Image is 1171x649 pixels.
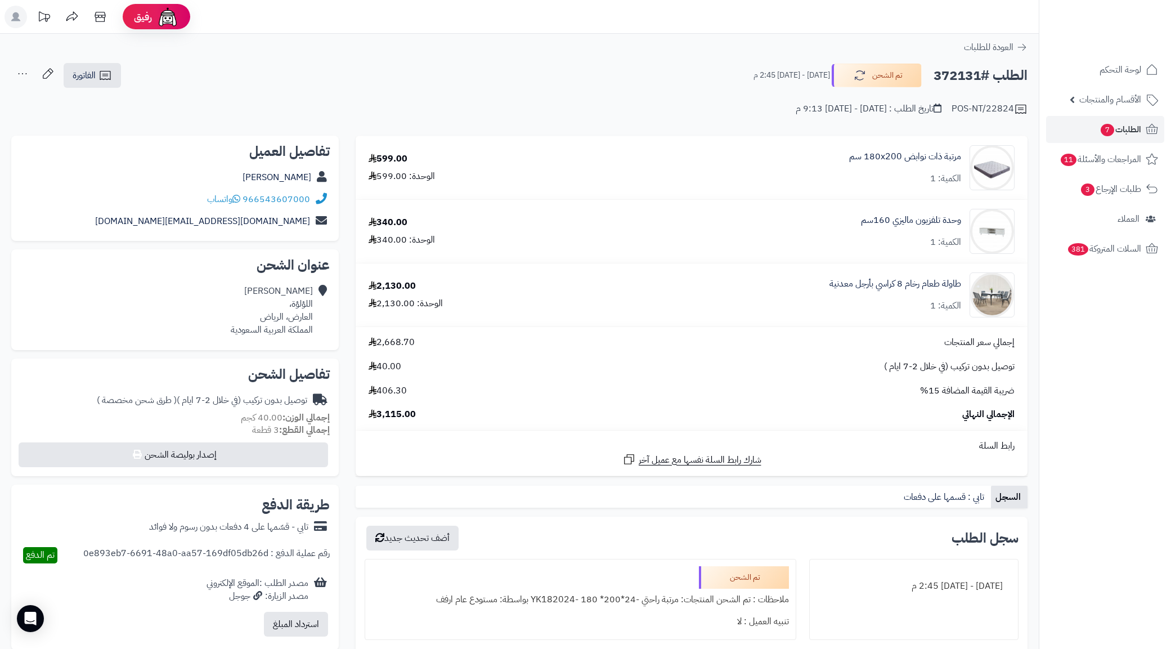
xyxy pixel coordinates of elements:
[899,486,991,508] a: تابي : قسمها على دفعات
[369,297,443,310] div: الوحدة: 2,130.00
[369,384,407,397] span: 406.30
[1067,241,1141,257] span: السلات المتروكة
[282,411,330,424] strong: إجمالي الوزن:
[156,6,179,28] img: ai-face.png
[372,611,789,633] div: تنبيه العميل : لا
[19,442,328,467] button: إصدار بوليصة الشحن
[369,153,407,165] div: 599.00
[1118,211,1139,227] span: العملاء
[83,547,330,563] div: رقم عملية الدفع : 0e893eb7-6691-48a0-aa57-169df05db26d
[1100,62,1141,78] span: لوحة التحكم
[849,150,961,163] a: مرتبة ذات نوابض 180x200 سم
[366,526,459,550] button: أضف تحديث جديد
[20,368,330,381] h2: تفاصيل الشحن
[952,102,1028,116] div: POS-NT/22824
[964,41,1028,54] a: العودة للطلبات
[207,590,308,603] div: مصدر الزيارة: جوجل
[930,299,961,312] div: الكمية: 1
[1061,154,1076,166] span: 11
[934,64,1028,87] h2: الطلب #372131
[920,384,1015,397] span: ضريبة القيمة المضافة 15%
[1101,124,1114,136] span: 7
[20,258,330,272] h2: عنوان الشحن
[369,216,407,229] div: 340.00
[243,171,311,184] a: [PERSON_NAME]
[369,170,435,183] div: الوحدة: 599.00
[73,69,96,82] span: الفاتورة
[962,408,1015,421] span: الإجمالي النهائي
[1046,116,1164,143] a: الطلبات7
[930,172,961,185] div: الكمية: 1
[884,360,1015,373] span: توصيل بدون تركيب (في خلال 2-7 ايام )
[699,566,789,589] div: تم الشحن
[753,70,830,81] small: [DATE] - [DATE] 2:45 م
[1060,151,1141,167] span: المراجعات والأسئلة
[1079,92,1141,108] span: الأقسام والمنتجات
[1046,56,1164,83] a: لوحة التحكم
[252,423,330,437] small: 3 قطعة
[95,214,310,228] a: [DOMAIN_NAME][EMAIL_ADDRESS][DOMAIN_NAME]
[262,498,330,512] h2: طريقة الدفع
[26,548,55,562] span: تم الدفع
[952,531,1019,545] h3: سجل الطلب
[17,605,44,632] div: Open Intercom Messenger
[134,10,152,24] span: رفيق
[970,209,1014,254] img: 1739987940-1-90x90.jpg
[369,360,401,373] span: 40.00
[1046,205,1164,232] a: العملاء
[1094,30,1160,53] img: logo-2.png
[639,454,761,467] span: شارك رابط السلة نفسها مع عميل آخر
[369,234,435,247] div: الوحدة: 340.00
[372,589,789,611] div: ملاحظات : تم الشحن المنتجات: مرتبة راحتي -24*200* 180 -YK182024 بواسطة: مستودع عام ارفف
[207,577,308,603] div: مصدر الطلب :الموقع الإلكتروني
[930,236,961,249] div: الكمية: 1
[279,423,330,437] strong: إجمالي القطع:
[829,277,961,290] a: طاولة طعام رخام 8 كراسي بأرجل معدنية
[369,408,416,421] span: 3,115.00
[944,336,1015,349] span: إجمالي سعر المنتجات
[1080,181,1141,197] span: طلبات الإرجاع
[1068,243,1088,256] span: 381
[20,145,330,158] h2: تفاصيل العميل
[360,440,1023,453] div: رابط السلة
[369,280,416,293] div: 2,130.00
[1046,146,1164,173] a: المراجعات والأسئلة11
[231,285,313,336] div: [PERSON_NAME] اللؤلؤة، العارض، الرياض المملكة العربية السعودية
[861,214,961,227] a: وحدة تلفزيون ماليزي 160سم
[1046,235,1164,262] a: السلات المتروكة381
[64,63,121,88] a: الفاتورة
[30,6,58,31] a: تحديثات المنصة
[832,64,922,87] button: تم الشحن
[264,612,328,637] button: استرداد المبلغ
[243,193,310,206] a: 966543607000
[1081,183,1094,196] span: 3
[991,486,1028,508] a: السجل
[1046,176,1164,203] a: طلبات الإرجاع3
[241,411,330,424] small: 40.00 كجم
[149,521,308,534] div: تابي - قسّمها على 4 دفعات بدون رسوم ولا فوائد
[97,394,307,407] div: توصيل بدون تركيب (في خلال 2-7 ايام )
[207,193,240,206] a: واتساب
[622,453,761,467] a: شارك رابط السلة نفسها مع عميل آخر
[816,575,1011,597] div: [DATE] - [DATE] 2:45 م
[970,272,1014,317] img: 1752665293-1-90x90.jpg
[1100,122,1141,137] span: الطلبات
[97,393,177,407] span: ( طرق شحن مخصصة )
[796,102,941,115] div: تاريخ الطلب : [DATE] - [DATE] 9:13 م
[964,41,1013,54] span: العودة للطلبات
[970,145,1014,190] img: 1702708315-RS-09-90x90.jpg
[369,336,415,349] span: 2,668.70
